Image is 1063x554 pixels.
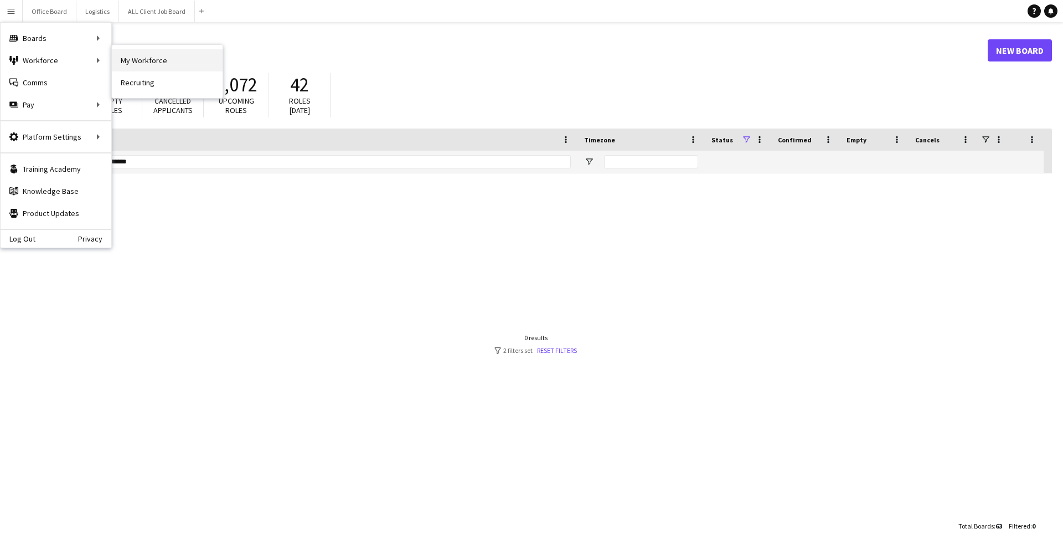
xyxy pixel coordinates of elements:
[76,1,119,22] button: Logistics
[958,515,1002,537] div: :
[494,334,577,342] div: 0 results
[988,39,1052,61] a: New Board
[1,158,111,180] a: Training Academy
[995,522,1002,530] span: 63
[584,136,615,144] span: Timezone
[1,71,111,94] a: Comms
[215,73,257,97] span: 2,072
[915,136,940,144] span: Cancels
[19,42,988,59] h1: Boards
[604,155,698,168] input: Timezone Filter Input
[119,1,195,22] button: ALL Client Job Board
[78,234,111,243] a: Privacy
[153,96,193,115] span: Cancelled applicants
[1032,522,1035,530] span: 0
[778,136,812,144] span: Confirmed
[711,136,733,144] span: Status
[112,49,223,71] a: My Workforce
[46,155,571,168] input: Board name Filter Input
[1,126,111,148] div: Platform Settings
[1,234,35,243] a: Log Out
[1,94,111,116] div: Pay
[289,96,311,115] span: Roles [DATE]
[1,27,111,49] div: Boards
[1009,522,1030,530] span: Filtered
[1009,515,1035,537] div: :
[1,49,111,71] div: Workforce
[219,96,254,115] span: Upcoming roles
[847,136,866,144] span: Empty
[584,157,594,167] button: Open Filter Menu
[1,180,111,202] a: Knowledge Base
[1,202,111,224] a: Product Updates
[112,71,223,94] a: Recruiting
[494,346,577,355] div: 2 filters set
[23,1,76,22] button: Office Board
[290,73,309,97] span: 42
[537,346,577,355] a: Reset filters
[958,522,994,530] span: Total Boards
